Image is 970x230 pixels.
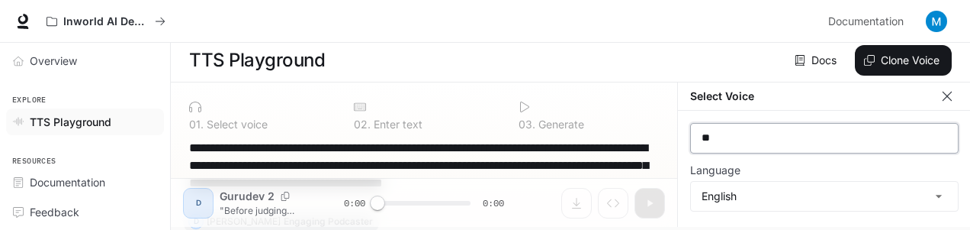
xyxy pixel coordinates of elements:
[855,45,952,76] button: Clone Voice
[822,6,915,37] a: Documentation
[63,15,149,28] p: Inworld AI Demos
[792,45,843,76] a: Docs
[6,169,164,196] a: Documentation
[189,45,325,76] h1: TTS Playground
[30,174,105,190] span: Documentation
[691,182,958,211] div: English
[519,119,535,130] p: 0 3 .
[204,119,268,130] p: Select voice
[371,119,422,130] p: Enter text
[690,165,740,176] p: Language
[40,6,172,37] button: All workspaces
[30,114,111,130] span: TTS Playground
[354,119,371,130] p: 0 2 .
[189,119,204,130] p: 0 1 .
[30,204,79,220] span: Feedback
[284,217,373,226] p: Engaging Podcaster
[30,53,77,69] span: Overview
[926,11,947,32] img: User avatar
[6,199,164,225] a: Feedback
[535,119,584,130] p: Generate
[828,12,904,31] span: Documentation
[921,6,952,37] button: User avatar
[6,47,164,74] a: Overview
[207,217,281,226] p: [PERSON_NAME]
[6,109,164,135] a: TTS Playground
